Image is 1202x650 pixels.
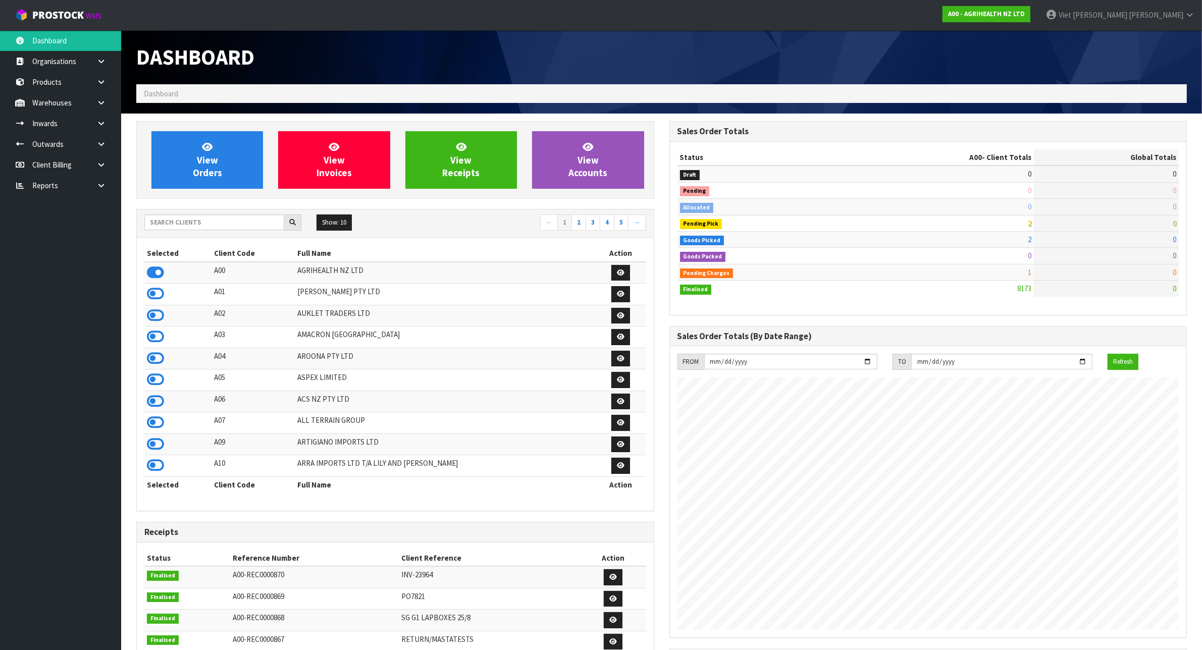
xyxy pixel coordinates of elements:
span: Dashboard [136,43,254,71]
span: 2 [1028,235,1031,244]
a: ViewAccounts [532,131,644,189]
span: Finalised [680,285,712,295]
td: AROONA PTY LTD [295,348,596,369]
th: Status [677,149,843,166]
td: ARTIGIANO IMPORTS LTD [295,434,596,455]
a: 5 [614,214,629,231]
h3: Sales Order Totals [677,127,1179,136]
span: 0 [1173,202,1176,211]
span: Allocated [680,203,714,213]
a: A00 - AGRIHEALTH NZ LTD [943,6,1030,22]
td: AUKLET TRADERS LTD [295,305,596,327]
span: 0 [1028,251,1031,260]
span: 0 [1173,251,1176,260]
th: Action [596,245,646,261]
th: Client Reference [399,550,581,566]
th: Full Name [295,245,596,261]
input: Search clients [144,214,284,230]
td: A05 [212,369,295,391]
th: Status [144,550,230,566]
td: A10 [212,455,295,477]
td: [PERSON_NAME] PTY LTD [295,284,596,305]
strong: A00 - AGRIHEALTH NZ LTD [948,10,1025,18]
th: Reference Number [230,550,399,566]
td: A01 [212,284,295,305]
button: Show: 10 [317,214,352,231]
span: ProStock [32,9,84,22]
td: A02 [212,305,295,327]
h3: Receipts [144,527,646,537]
td: AGRIHEALTH NZ LTD [295,262,596,284]
span: Goods Picked [680,236,724,246]
span: Pending Charges [680,268,734,279]
a: ← [540,214,558,231]
span: Goods Packed [680,252,726,262]
span: 8173 [1017,284,1031,293]
button: Refresh [1108,354,1138,370]
span: 0 [1173,267,1176,277]
div: TO [893,354,911,370]
th: Global Totals [1034,149,1179,166]
td: ACS NZ PTY LTD [295,391,596,412]
td: A09 [212,434,295,455]
td: AMACRON [GEOGRAPHIC_DATA] [295,327,596,348]
span: A00 [969,152,982,162]
a: → [628,214,646,231]
a: 4 [600,214,614,231]
span: Finalised [147,635,179,645]
td: ALL TERRAIN GROUP [295,412,596,434]
span: A00-REC0000867 [233,634,284,644]
th: Selected [144,245,212,261]
span: Draft [680,170,700,180]
span: 0 [1173,235,1176,244]
th: Action [596,476,646,493]
td: A00 [212,262,295,284]
span: View Receipts [442,141,480,179]
td: ARRA IMPORTS LTD T/A LILY AND [PERSON_NAME] [295,455,596,477]
span: Pending Pick [680,219,722,229]
th: Full Name [295,476,596,493]
span: 0 [1028,186,1031,195]
small: WMS [86,11,101,21]
span: [PERSON_NAME] [1129,10,1183,20]
div: FROM [677,354,704,370]
span: INV-23964 [401,570,433,579]
td: A06 [212,391,295,412]
span: A00-REC0000868 [233,613,284,622]
span: 0 [1028,202,1031,211]
td: A04 [212,348,295,369]
th: Action [581,550,646,566]
span: View Accounts [568,141,607,179]
span: Dashboard [144,89,178,98]
a: 2 [571,214,586,231]
td: ASPEX LIMITED [295,369,596,391]
span: 1 [1028,267,1031,277]
span: A00-REC0000869 [233,591,284,601]
span: 2 [1028,219,1031,228]
th: Selected [144,476,212,493]
span: 0 [1173,219,1176,228]
span: 0 [1173,169,1176,179]
th: - Client Totals [843,149,1034,166]
a: 1 [557,214,572,231]
span: RETURN/MASTATESTS [401,634,474,644]
nav: Page navigation [403,214,646,232]
h3: Sales Order Totals (By Date Range) [677,332,1179,341]
td: A07 [212,412,295,434]
span: Viet [PERSON_NAME] [1059,10,1127,20]
td: A03 [212,327,295,348]
a: ViewInvoices [278,131,390,189]
th: Client Code [212,245,295,261]
span: Finalised [147,592,179,603]
th: Client Code [212,476,295,493]
span: SG G1 LAPBOXES 25/8 [401,613,471,622]
span: 0 [1173,284,1176,293]
span: Finalised [147,614,179,624]
span: 0 [1028,169,1031,179]
a: 3 [586,214,600,231]
a: ViewOrders [151,131,263,189]
span: View Invoices [317,141,352,179]
span: 0 [1173,186,1176,195]
span: View Orders [193,141,222,179]
a: ViewReceipts [405,131,517,189]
